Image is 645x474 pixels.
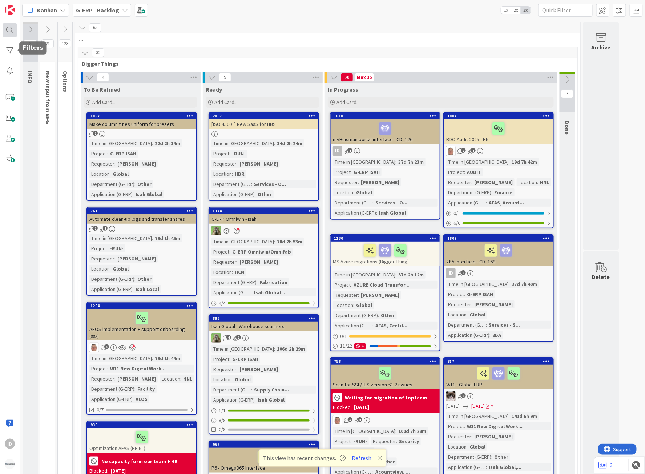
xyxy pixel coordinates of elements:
span: : [376,209,377,217]
div: 1804 [447,113,553,119]
div: Project [211,248,229,256]
span: : [274,345,275,353]
span: : [509,158,510,166]
div: 106d 2h 29m [275,345,307,353]
div: Global [111,265,130,273]
span: 3x [521,7,531,14]
span: : [133,190,134,198]
div: Department (G-ERP) [89,385,134,393]
div: Location [333,301,353,309]
span: : [237,365,238,373]
div: Project [211,355,229,363]
div: HBR [233,170,246,178]
div: 1254 [87,303,196,309]
div: 1344G-ERP Omniwin - Isah [209,208,318,224]
img: Kv [446,391,456,401]
div: HNL [181,375,194,383]
span: : [486,321,487,329]
div: Global [354,188,374,196]
span: In Progress [328,86,358,93]
div: [PERSON_NAME] [472,300,515,308]
div: Delete [592,272,610,281]
span: 123 [59,39,71,48]
div: 1810 [331,113,440,119]
div: Isah Global [134,190,164,198]
div: Automate clean-up logs and transfer shares [87,214,196,224]
div: Services - S... [487,321,522,329]
span: : [114,375,116,383]
span: : [351,281,352,289]
span: : [467,311,468,319]
div: 19d 7h 42m [510,158,539,166]
div: Application (G-ERP) [211,288,251,296]
span: Options [62,71,69,92]
div: Application (G-ERP) [446,199,486,207]
div: Isah Global - Warehouse scanners [209,322,318,331]
div: Time in [GEOGRAPHIC_DATA] [211,139,274,147]
div: Department (G-ERP) [333,311,378,319]
div: Global [233,375,253,383]
span: : [232,375,233,383]
span: : [110,170,111,178]
div: [PERSON_NAME] [116,375,158,383]
div: AZURE Cloud Transfor... [352,281,411,289]
div: 886Isah Global - Warehouse scanners [209,315,318,331]
div: Application (G-ERP) [89,285,133,293]
span: : [509,280,510,288]
img: lD [89,343,99,352]
span: : [107,365,108,373]
div: Location [517,178,537,186]
div: 1344 [213,208,318,214]
div: 1130 [331,235,440,242]
div: 8/8 [209,416,318,425]
span: 1 [93,226,98,231]
div: AUDIT [465,168,483,176]
div: 1254 [90,303,196,308]
span: : [491,188,492,196]
span: 4 [226,335,231,340]
div: 1/1 [209,406,318,415]
div: AEOS implementation + support onboarding (xxx) [87,309,196,340]
div: Kv [444,391,553,401]
div: 761 [90,208,196,214]
span: 0 / 1 [340,332,347,340]
span: 1 [461,148,466,153]
div: Application (G-ERP) [89,190,133,198]
div: Archive [592,43,611,52]
div: G-ERP ISAH [465,290,495,298]
div: Isah Global [377,209,408,217]
div: 1130MS Azure migrations (Bigger Thing) [331,235,440,266]
div: Location [446,311,467,319]
div: -RUN- [108,244,125,252]
div: Services - O... [252,180,288,188]
span: : [152,139,153,147]
img: TT [211,333,221,343]
div: [PERSON_NAME] [116,255,158,263]
span: 0 / 1 [453,210,460,217]
div: Location [211,170,232,178]
div: 817 [444,358,553,365]
div: myHuisman portal interface - CD_126 [331,119,440,144]
div: Global [468,311,487,319]
div: [PERSON_NAME] [238,258,280,266]
div: Project [89,365,107,373]
div: Time in [GEOGRAPHIC_DATA] [89,354,152,362]
div: Other [136,275,153,283]
div: Make column titles uniform for presets [87,119,196,129]
span: : [237,160,238,168]
div: 1344 [209,208,318,214]
div: Requester [333,178,358,186]
div: ID [444,268,553,278]
span: 2x [511,7,521,14]
span: : [274,139,275,147]
div: ID [446,268,456,278]
div: AFAS, Acount... [487,199,526,207]
div: 1130 [334,236,440,241]
div: Requester [89,255,114,263]
div: Location [211,375,232,383]
span: : [114,160,116,168]
div: 761 [87,208,196,214]
span: : [353,301,354,309]
div: Project [333,281,351,289]
span: : [378,311,379,319]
